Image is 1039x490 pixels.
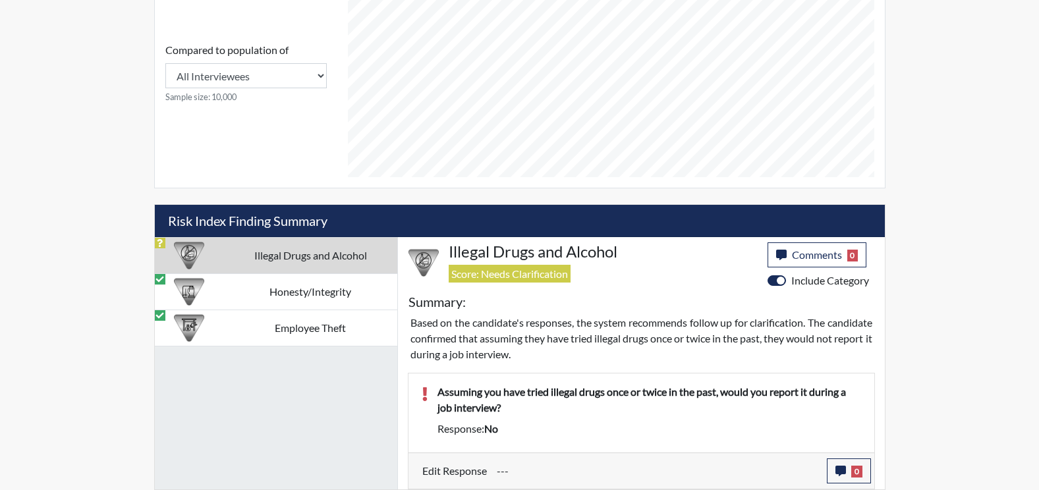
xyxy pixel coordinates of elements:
[487,458,827,483] div: Update the test taker's response, the change might impact the score
[408,248,439,278] img: CATEGORY%20ICON-12.0f6f1024.png
[174,277,204,307] img: CATEGORY%20ICON-11.a5f294f4.png
[174,313,204,343] img: CATEGORY%20ICON-07.58b65e52.png
[851,466,862,477] span: 0
[408,294,466,310] h5: Summary:
[484,422,498,435] span: no
[847,250,858,261] span: 0
[428,421,871,437] div: Response:
[437,384,861,416] p: Assuming you have tried illegal drugs once or twice in the past, would you report it during a job...
[224,310,397,346] td: Employee Theft
[827,458,871,483] button: 0
[165,91,327,103] small: Sample size: 10,000
[449,242,758,261] h4: Illegal Drugs and Alcohol
[165,42,289,58] label: Compared to population of
[165,42,327,103] div: Consistency Score comparison among population
[155,205,885,237] h5: Risk Index Finding Summary
[174,240,204,271] img: CATEGORY%20ICON-12.0f6f1024.png
[410,315,872,362] p: Based on the candidate's responses, the system recommends follow up for clarification. The candid...
[791,273,869,288] label: Include Category
[792,248,842,261] span: Comments
[768,242,867,267] button: Comments0
[224,273,397,310] td: Honesty/Integrity
[224,237,397,273] td: Illegal Drugs and Alcohol
[422,458,487,483] label: Edit Response
[449,265,571,283] span: Score: Needs Clarification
